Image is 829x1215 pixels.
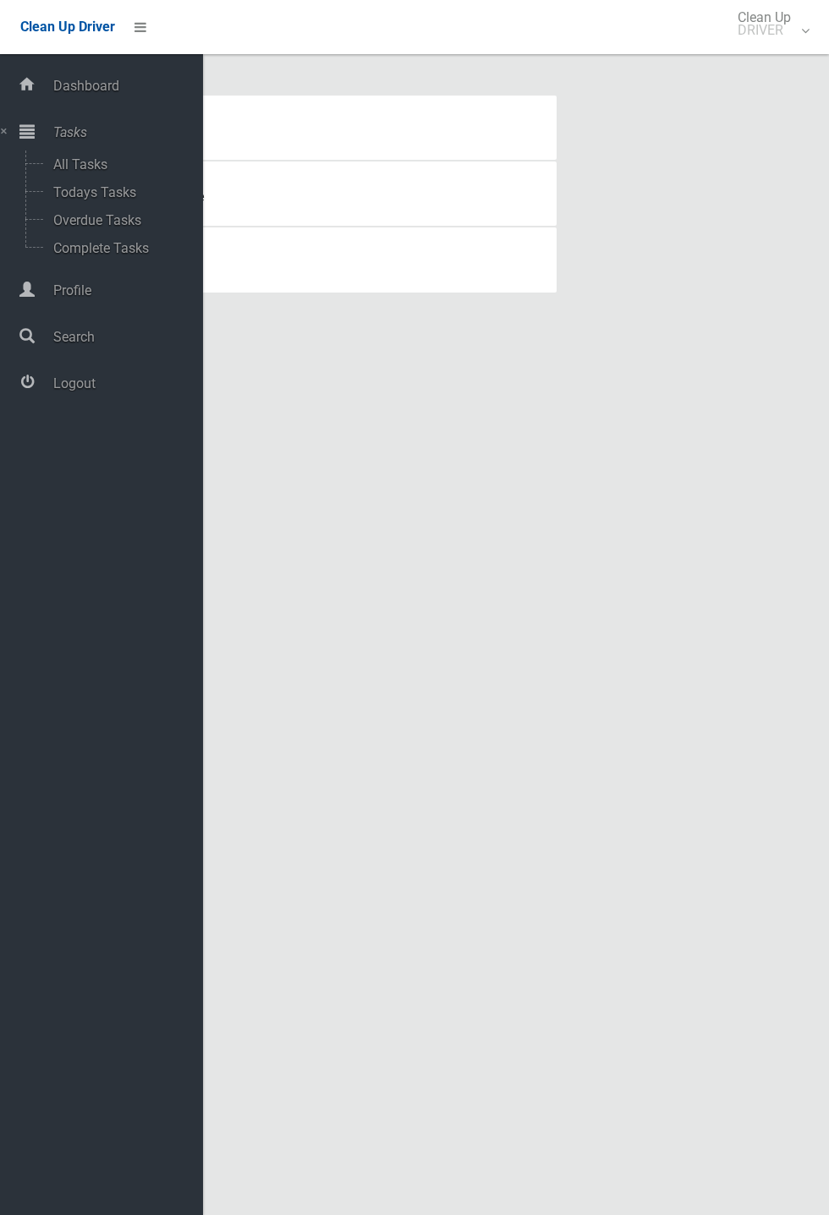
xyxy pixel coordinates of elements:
span: All Tasks [48,156,189,172]
span: Profile [48,282,203,298]
span: Search [48,329,203,345]
span: Todays Tasks [48,184,189,200]
span: Tasks [48,124,203,140]
span: Clean Up [729,11,808,36]
a: Clean Up Driver [20,14,115,40]
span: Complete Tasks [48,240,189,256]
span: Logout [48,375,203,391]
span: Clean Up Driver [20,19,115,35]
span: Overdue Tasks [48,212,189,228]
span: Dashboard [48,78,203,94]
small: DRIVER [738,24,791,36]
